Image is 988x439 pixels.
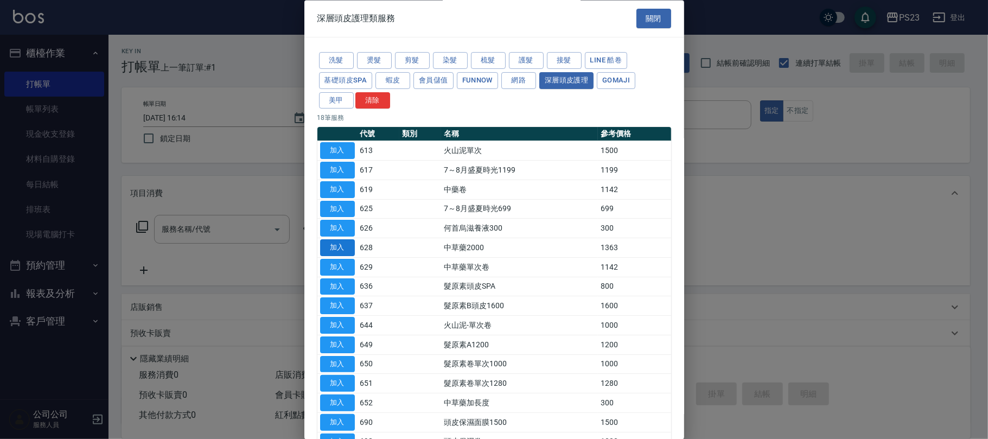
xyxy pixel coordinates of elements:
td: 頭皮保濕面膜1500 [441,413,598,432]
button: 剪髮 [395,53,430,69]
td: 613 [358,141,399,161]
td: 1000 [598,355,671,374]
td: 中草藥2000 [441,238,598,258]
td: 1500 [598,413,671,432]
button: 加入 [320,336,355,353]
td: 1142 [598,258,671,277]
button: 加入 [320,220,355,237]
button: 加入 [320,376,355,392]
td: 1600 [598,296,671,316]
button: LINE 酷卷 [585,53,628,69]
td: 650 [358,355,399,374]
button: 蝦皮 [375,72,410,89]
p: 18 筆服務 [317,113,671,123]
td: 1142 [598,180,671,200]
button: 護髮 [509,53,544,69]
td: 1000 [598,316,671,335]
td: 髮原素B頭皮1600 [441,296,598,316]
button: 網路 [501,72,536,89]
td: 髮原素卷單次1000 [441,355,598,374]
td: 中草藥加長度 [441,393,598,413]
td: 何首烏滋養液300 [441,219,598,238]
td: 644 [358,316,399,335]
td: 中草藥單次卷 [441,258,598,277]
td: 火山泥單次 [441,141,598,161]
td: 7～8月盛夏時光1199 [441,161,598,180]
td: 1500 [598,141,671,161]
td: 628 [358,238,399,258]
button: 接髮 [547,53,582,69]
span: 深層頭皮護理類服務 [317,13,396,24]
td: 1199 [598,161,671,180]
td: 637 [358,296,399,316]
td: 652 [358,393,399,413]
button: 加入 [320,298,355,315]
button: 加入 [320,259,355,276]
td: 619 [358,180,399,200]
button: 關閉 [636,9,671,29]
button: 加入 [320,201,355,218]
button: 加入 [320,414,355,431]
td: 髮原素頭皮SPA [441,277,598,297]
button: 會員儲值 [413,72,454,89]
button: 深層頭皮護理 [539,72,594,89]
td: 617 [358,161,399,180]
button: Gomaji [597,72,635,89]
td: 300 [598,393,671,413]
button: 加入 [320,143,355,160]
button: 加入 [320,317,355,334]
td: 1363 [598,238,671,258]
th: 類別 [399,128,441,142]
td: 800 [598,277,671,297]
button: 加入 [320,395,355,412]
button: 燙髮 [357,53,392,69]
button: 洗髮 [319,53,354,69]
button: 加入 [320,162,355,179]
button: FUNNOW [457,72,498,89]
td: 699 [598,200,671,219]
td: 髮原素A1200 [441,335,598,355]
th: 名稱 [441,128,598,142]
td: 626 [358,219,399,238]
button: 美甲 [319,92,354,109]
th: 參考價格 [598,128,671,142]
button: 基礎頭皮SPA [319,72,373,89]
td: 300 [598,219,671,238]
button: 梳髮 [471,53,506,69]
button: 染髮 [433,53,468,69]
td: 651 [358,374,399,393]
button: 加入 [320,240,355,257]
button: 加入 [320,181,355,198]
td: 625 [358,200,399,219]
td: 7～8月盛夏時光699 [441,200,598,219]
td: 636 [358,277,399,297]
td: 649 [358,335,399,355]
th: 代號 [358,128,399,142]
td: 1200 [598,335,671,355]
td: 1280 [598,374,671,393]
td: 中藥卷 [441,180,598,200]
td: 髮原素卷單次1280 [441,374,598,393]
button: 加入 [320,356,355,373]
td: 火山泥-單次卷 [441,316,598,335]
button: 加入 [320,278,355,295]
td: 629 [358,258,399,277]
button: 清除 [355,92,390,109]
td: 690 [358,413,399,432]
